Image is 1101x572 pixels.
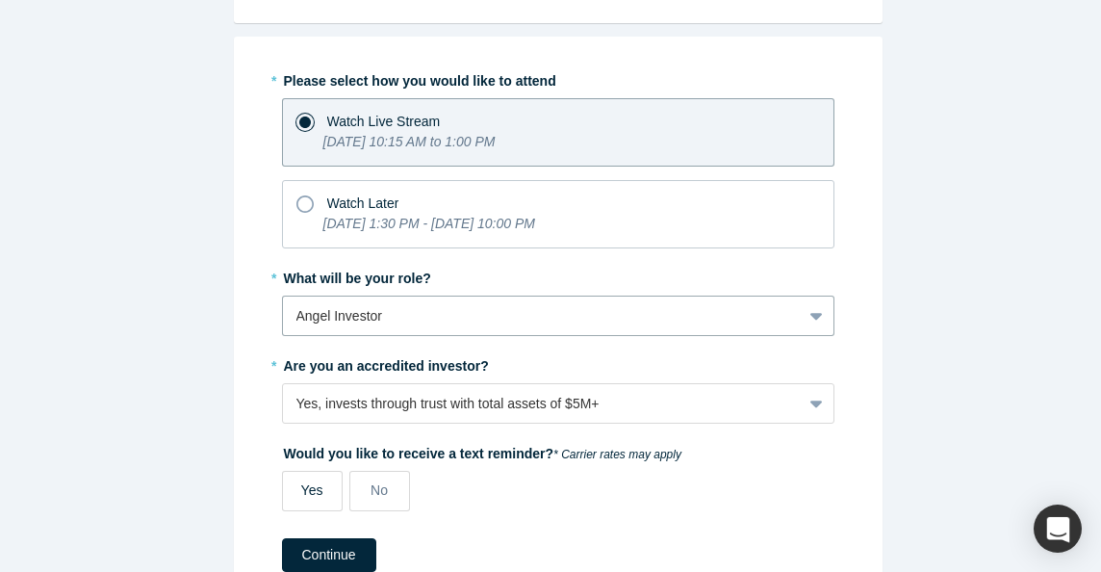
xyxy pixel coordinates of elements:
em: * Carrier rates may apply [553,448,681,461]
i: [DATE] 10:15 AM to 1:00 PM [323,134,496,149]
button: Continue [282,538,376,572]
i: [DATE] 1:30 PM - [DATE] 10:00 PM [323,216,535,231]
label: What will be your role? [282,262,834,289]
span: Watch Later [327,195,399,211]
span: Yes [301,482,323,498]
span: No [371,482,388,498]
label: Please select how you would like to attend [282,65,834,91]
span: Watch Live Stream [327,114,441,129]
label: Would you like to receive a text reminder? [282,437,834,464]
div: Yes, invests through trust with total assets of $5M+ [296,394,788,414]
label: Are you an accredited investor? [282,350,834,377]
